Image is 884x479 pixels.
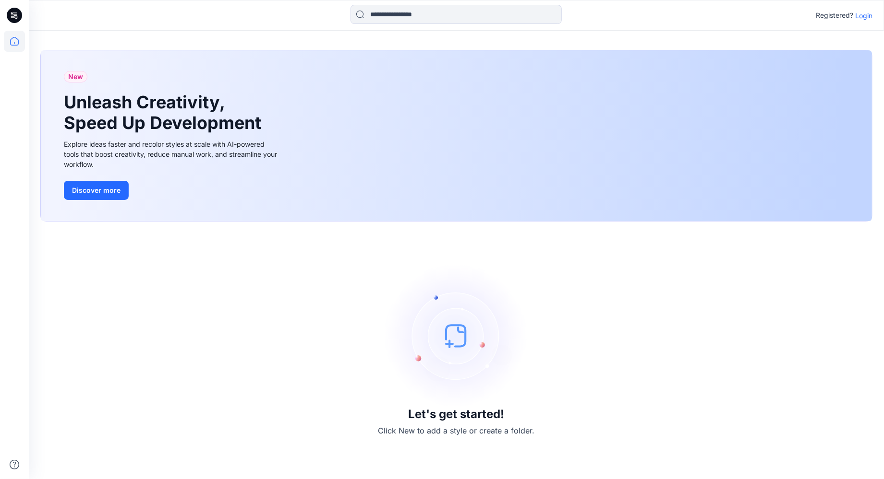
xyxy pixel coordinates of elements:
[378,425,535,436] p: Click New to add a style or create a folder.
[816,10,853,21] p: Registered?
[409,408,505,421] h3: Let's get started!
[64,181,129,200] button: Discover more
[64,92,266,133] h1: Unleash Creativity, Speed Up Development
[64,139,280,169] div: Explore ideas faster and recolor styles at scale with AI-powered tools that boost creativity, red...
[64,181,280,200] a: Discover more
[68,71,83,82] span: New
[385,264,529,408] img: empty-state-image.svg
[855,11,872,21] p: Login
